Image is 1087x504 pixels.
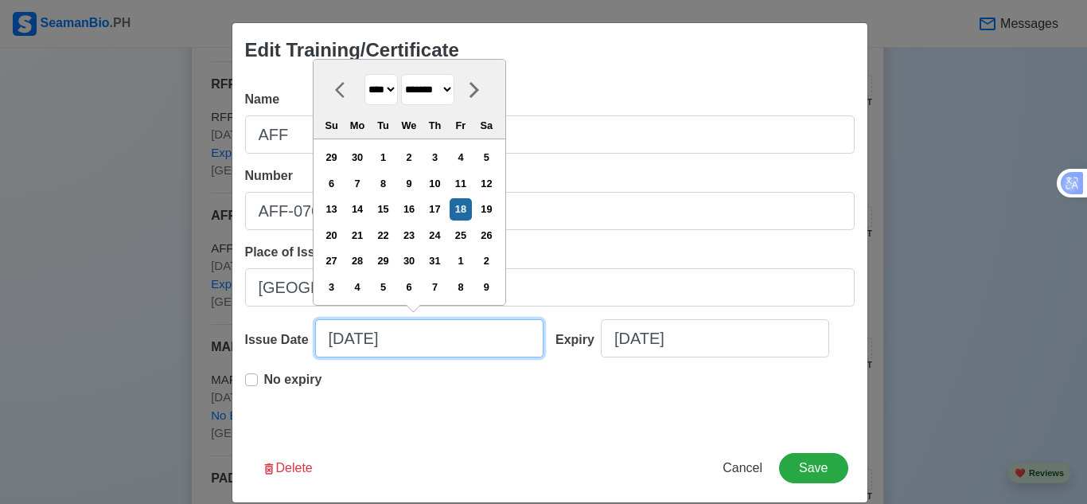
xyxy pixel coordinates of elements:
div: Choose Wednesday, November 6th, 2024 [398,276,419,298]
div: Mo [346,115,368,136]
div: Choose Thursday, October 31st, 2024 [424,250,446,272]
div: Choose Saturday, November 9th, 2024 [476,276,497,298]
div: Choose Friday, October 18th, 2024 [450,198,471,220]
div: Choose Thursday, October 17th, 2024 [424,198,446,220]
div: Choose Wednesday, October 9th, 2024 [398,173,419,194]
div: Edit Training/Certificate [245,36,459,64]
div: Choose Friday, November 1st, 2024 [450,250,471,272]
div: Expiry [555,330,601,350]
div: Choose Friday, October 25th, 2024 [450,225,471,246]
div: month 2024-10 [318,145,500,300]
div: Choose Wednesday, October 30th, 2024 [398,250,419,272]
div: Choose Friday, November 8th, 2024 [450,276,471,298]
div: Choose Wednesday, October 23rd, 2024 [398,225,419,246]
span: Place of Issue [245,245,330,259]
input: Ex: Cebu City [245,268,855,307]
div: Sa [476,115,497,136]
div: Choose Sunday, November 3rd, 2024 [321,276,342,298]
div: Issue Date [245,330,315,350]
div: Choose Sunday, October 27th, 2024 [321,250,342,272]
div: Tu [372,115,394,136]
div: Th [424,115,446,136]
div: Choose Friday, October 11th, 2024 [450,173,471,194]
div: Choose Tuesday, October 8th, 2024 [372,173,394,194]
div: Choose Wednesday, October 2nd, 2024 [398,147,419,168]
div: Choose Friday, October 4th, 2024 [450,147,471,168]
div: Choose Sunday, October 13th, 2024 [321,198,342,220]
div: Choose Tuesday, October 29th, 2024 [372,250,394,272]
button: Cancel [712,453,773,483]
button: Save [779,453,847,483]
span: Name [245,92,280,106]
div: Choose Monday, November 4th, 2024 [346,276,368,298]
button: Delete [251,453,323,483]
input: Ex: COP Medical First Aid (VI/4) [245,115,855,154]
span: Cancel [723,461,762,475]
div: Choose Sunday, September 29th, 2024 [321,147,342,168]
div: Choose Monday, October 21st, 2024 [346,225,368,246]
div: Choose Monday, October 28th, 2024 [346,250,368,272]
div: Choose Saturday, October 12th, 2024 [476,173,497,194]
div: Choose Tuesday, October 22nd, 2024 [372,225,394,246]
span: Number [245,169,293,182]
div: Choose Tuesday, October 15th, 2024 [372,198,394,220]
div: Choose Monday, October 7th, 2024 [346,173,368,194]
div: Choose Saturday, October 26th, 2024 [476,225,497,246]
div: Choose Sunday, October 6th, 2024 [321,173,342,194]
div: Choose Tuesday, October 1st, 2024 [372,147,394,168]
div: Choose Thursday, November 7th, 2024 [424,276,446,298]
div: Choose Monday, September 30th, 2024 [346,147,368,168]
div: Choose Thursday, October 10th, 2024 [424,173,446,194]
div: Fr [450,115,471,136]
div: Choose Monday, October 14th, 2024 [346,198,368,220]
div: Choose Wednesday, October 16th, 2024 [398,198,419,220]
div: Choose Thursday, October 24th, 2024 [424,225,446,246]
div: Choose Saturday, October 19th, 2024 [476,198,497,220]
input: Ex: COP1234567890W or NA [245,192,855,230]
div: Choose Thursday, October 3rd, 2024 [424,147,446,168]
div: Choose Saturday, November 2nd, 2024 [476,250,497,272]
div: Choose Saturday, October 5th, 2024 [476,147,497,168]
div: Choose Tuesday, November 5th, 2024 [372,276,394,298]
div: We [398,115,419,136]
div: Choose Sunday, October 20th, 2024 [321,225,342,246]
div: Su [321,115,342,136]
p: No expiry [264,370,322,389]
